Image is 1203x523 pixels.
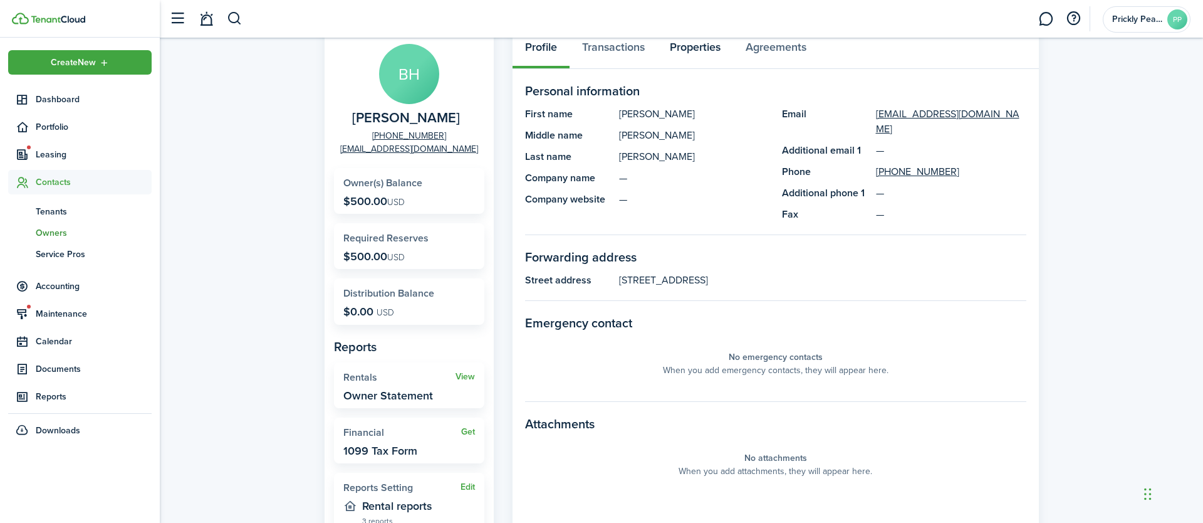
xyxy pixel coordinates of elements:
a: [EMAIL_ADDRESS][DOMAIN_NAME] [876,107,1026,137]
button: Open resource center [1063,8,1084,29]
div: Drag [1144,475,1152,513]
span: USD [387,251,405,264]
a: Reports [8,384,152,409]
span: Contacts [36,176,152,189]
widget-stats-title: Distribution Balance [343,288,475,299]
a: [EMAIL_ADDRESS][DOMAIN_NAME] [340,142,478,156]
span: Prickly Pear Places LLC [1112,15,1162,24]
panel-main-placeholder-title: No attachments [744,452,807,465]
a: View [456,372,475,382]
panel-main-description: [PERSON_NAME] [619,107,769,122]
a: Messaging [1034,3,1058,35]
a: Properties [657,31,733,69]
widget-stats-description: Rental reports [362,500,475,512]
a: Agreements [733,31,819,69]
span: $0.00 [343,304,373,320]
panel-main-title: Middle name [525,128,613,143]
panel-main-section-title: Forwarding address [525,248,1026,267]
span: Accounting [36,280,152,293]
panel-main-title: Phone [782,164,870,179]
a: Service Pros [8,243,152,265]
panel-main-description: [PERSON_NAME] [619,149,769,164]
panel-main-title: First name [525,107,613,122]
panel-main-description: — [619,171,769,186]
panel-main-placeholder-title: No emergency contacts [729,351,823,364]
panel-main-section-title: Personal information [525,82,1026,100]
span: Reports [36,390,152,403]
panel-main-description: [PERSON_NAME] [619,128,769,143]
panel-main-description: [STREET_ADDRESS] [619,273,1026,288]
button: Edit [461,482,475,492]
span: Leasing [36,148,152,161]
span: Owners [36,226,152,240]
panel-main-title: Street address [525,273,613,288]
panel-main-title: Company website [525,192,613,207]
avatar-text: BH [379,44,439,104]
button: Open menu [8,50,152,75]
a: Dashboard [8,87,152,112]
panel-main-description: — [876,207,1026,222]
a: Get [461,427,475,437]
span: USD [387,196,405,209]
a: [PHONE_NUMBER] [372,129,446,142]
panel-main-title: Company name [525,171,613,186]
span: Dashboard [36,93,152,106]
a: Owners [8,222,152,243]
p: $500.00 [343,250,405,263]
widget-stats-description: Owner Statement [343,389,433,402]
widget-stats-title: Owner(s) Balance [343,177,475,189]
panel-main-title: Last name [525,149,613,164]
span: Tenants [36,205,152,218]
panel-main-placeholder-description: When you add attachments, they will appear here. [679,465,872,478]
span: Portfolio [36,120,152,134]
iframe: Chat Widget [988,388,1203,523]
panel-main-subtitle: Reports [334,337,484,356]
span: Documents [36,362,152,376]
a: Notifications [194,3,218,35]
widget-stats-title: Required Reserves [343,233,475,244]
a: [PHONE_NUMBER] [876,164,959,179]
panel-main-section-title: Attachments [525,415,1026,433]
panel-main-title: Email [782,107,870,137]
widget-stats-description: 1099 Tax Form [343,445,417,457]
widget-stats-title: Reports Setting [343,482,461,494]
button: Open sidebar [165,7,189,31]
span: Service Pros [36,248,152,261]
panel-main-title: Additional phone 1 [782,186,870,201]
p: $500.00 [343,195,405,208]
panel-main-title: Additional email 1 [782,143,870,158]
span: Create New [51,58,96,67]
avatar-text: PP [1167,9,1187,29]
span: Calendar [36,335,152,348]
a: Transactions [570,31,657,69]
panel-main-placeholder-description: When you add emergency contacts, they will appear here. [663,364,888,377]
panel-main-title: Fax [782,207,870,222]
span: Bethany Herrington [352,110,460,126]
span: USD [377,306,394,319]
img: TenantCloud [12,13,29,24]
widget-stats-title: Rentals [343,372,456,383]
span: Maintenance [36,307,152,320]
widget-stats-title: Financial [343,427,461,438]
a: Tenants [8,201,152,222]
button: Search [227,8,242,29]
panel-main-section-title: Emergency contact [525,314,1026,332]
img: TenantCloud [31,16,85,23]
span: Downloads [36,424,80,437]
